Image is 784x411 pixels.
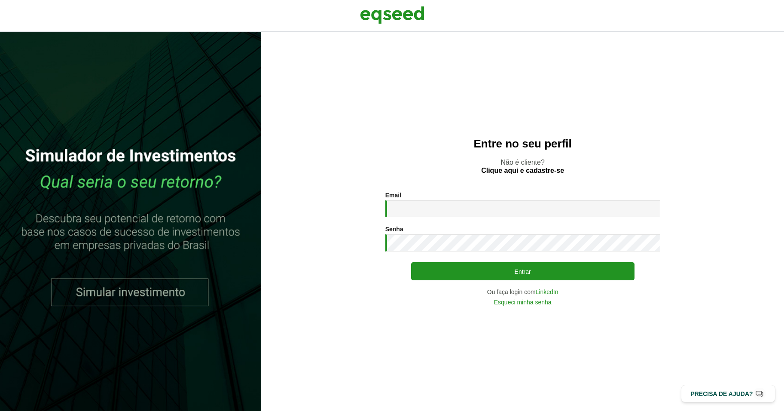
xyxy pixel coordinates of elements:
[536,289,558,295] a: LinkedIn
[385,226,403,232] label: Senha
[481,167,564,174] a: Clique aqui e cadastre-se
[360,4,424,26] img: EqSeed Logo
[494,299,552,305] a: Esqueci minha senha
[411,262,635,280] button: Entrar
[278,138,767,150] h2: Entre no seu perfil
[278,158,767,175] p: Não é cliente?
[385,289,660,295] div: Ou faça login com
[385,192,401,198] label: Email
